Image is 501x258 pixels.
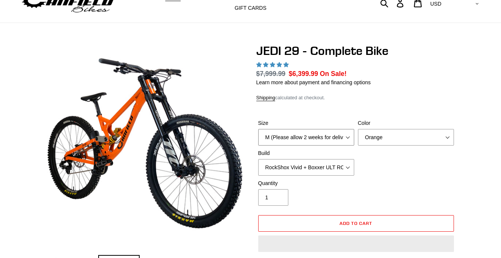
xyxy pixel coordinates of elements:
[47,45,244,241] img: JEDI 29 - Complete Bike
[256,44,456,58] h1: JEDI 29 - Complete Bike
[289,70,318,77] span: $6,399.99
[358,119,454,127] label: Color
[258,215,454,232] button: Add to cart
[340,220,372,226] span: Add to cart
[256,62,290,68] span: 5.00 stars
[320,69,347,79] span: On Sale!
[258,179,354,187] label: Quantity
[258,119,354,127] label: Size
[235,5,266,11] span: GIFT CARDS
[231,3,270,13] a: GIFT CARDS
[258,149,354,157] label: Build
[256,70,286,77] s: $7,999.99
[256,79,371,85] a: Learn more about payment and financing options
[256,94,456,102] div: calculated at checkout.
[256,95,276,101] a: Shipping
